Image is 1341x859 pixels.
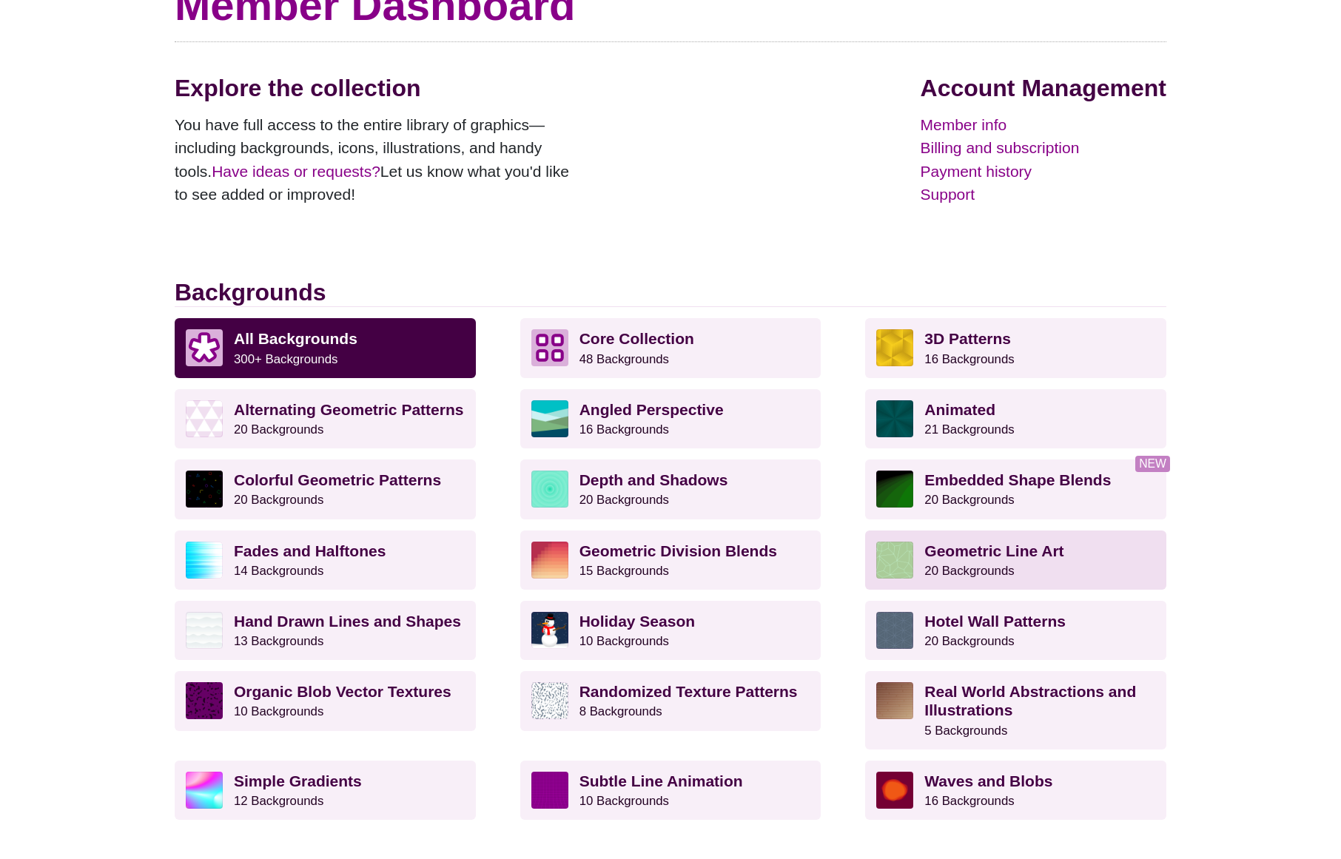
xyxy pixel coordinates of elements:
[520,459,821,519] a: Depth and Shadows20 Backgrounds
[924,493,1014,507] small: 20 Backgrounds
[865,389,1166,448] a: Animated21 Backgrounds
[234,613,461,630] strong: Hand Drawn Lines and Shapes
[234,422,323,437] small: 20 Backgrounds
[579,613,695,630] strong: Holiday Season
[924,471,1111,488] strong: Embedded Shape Blends
[579,401,724,418] strong: Angled Perspective
[865,761,1166,820] a: Waves and Blobs16 Backgrounds
[520,601,821,660] a: Holiday Season10 Backgrounds
[175,389,476,448] a: Alternating Geometric Patterns20 Backgrounds
[175,318,476,377] a: All Backgrounds 300+ Backgrounds
[579,542,777,559] strong: Geometric Division Blends
[579,794,669,808] small: 10 Backgrounds
[579,683,798,700] strong: Randomized Texture Patterns
[924,352,1014,366] small: 16 Backgrounds
[520,671,821,730] a: Randomized Texture Patterns8 Backgrounds
[876,542,913,579] img: geometric web of connecting lines
[234,542,386,559] strong: Fades and Halftones
[520,318,821,377] a: Core Collection 48 Backgrounds
[876,682,913,719] img: wooden floor pattern
[531,612,568,649] img: vector art snowman with black hat, branch arms, and carrot nose
[876,329,913,366] img: fancy golden cube pattern
[924,772,1052,789] strong: Waves and Blobs
[175,601,476,660] a: Hand Drawn Lines and Shapes13 Backgrounds
[579,704,662,718] small: 8 Backgrounds
[212,163,380,180] a: Have ideas or requests?
[175,530,476,590] a: Fades and Halftones14 Backgrounds
[531,400,568,437] img: abstract landscape with sky mountains and water
[924,683,1136,718] strong: Real World Abstractions and Illustrations
[579,330,694,347] strong: Core Collection
[579,352,669,366] small: 48 Backgrounds
[876,772,913,809] img: various uneven centered blobs
[186,682,223,719] img: Purple vector splotches
[921,183,1166,206] a: Support
[175,74,582,102] h2: Explore the collection
[579,422,669,437] small: 16 Backgrounds
[531,542,568,579] img: red-to-yellow gradient large pixel grid
[924,542,1063,559] strong: Geometric Line Art
[579,564,669,578] small: 15 Backgrounds
[865,530,1166,590] a: Geometric Line Art20 Backgrounds
[865,671,1166,749] a: Real World Abstractions and Illustrations5 Backgrounds
[921,113,1166,137] a: Member info
[520,761,821,820] a: Subtle Line Animation10 Backgrounds
[234,772,362,789] strong: Simple Gradients
[924,330,1011,347] strong: 3D Patterns
[579,493,669,507] small: 20 Backgrounds
[924,422,1014,437] small: 21 Backgrounds
[234,471,441,488] strong: Colorful Geometric Patterns
[234,564,323,578] small: 14 Backgrounds
[175,761,476,820] a: Simple Gradients12 Backgrounds
[579,634,669,648] small: 10 Backgrounds
[175,278,1166,307] h2: Backgrounds
[234,330,357,347] strong: All Backgrounds
[876,471,913,508] img: green to black rings rippling away from corner
[186,542,223,579] img: blue lights stretching horizontally over white
[579,471,728,488] strong: Depth and Shadows
[921,160,1166,183] a: Payment history
[531,682,568,719] img: gray texture pattern on white
[186,400,223,437] img: light purple and white alternating triangle pattern
[924,634,1014,648] small: 20 Backgrounds
[175,113,582,206] p: You have full access to the entire library of graphics—including backgrounds, icons, illustration...
[520,389,821,448] a: Angled Perspective16 Backgrounds
[175,459,476,519] a: Colorful Geometric Patterns20 Backgrounds
[924,564,1014,578] small: 20 Backgrounds
[924,613,1066,630] strong: Hotel Wall Patterns
[921,136,1166,160] a: Billing and subscription
[234,704,323,718] small: 10 Backgrounds
[865,601,1166,660] a: Hotel Wall Patterns20 Backgrounds
[924,401,995,418] strong: Animated
[865,459,1166,519] a: Embedded Shape Blends20 Backgrounds
[579,772,743,789] strong: Subtle Line Animation
[186,772,223,809] img: colorful radial mesh gradient rainbow
[234,493,323,507] small: 20 Backgrounds
[234,634,323,648] small: 13 Backgrounds
[921,74,1166,102] h2: Account Management
[234,794,323,808] small: 12 Backgrounds
[531,772,568,809] img: a line grid with a slope perspective
[234,683,451,700] strong: Organic Blob Vector Textures
[520,530,821,590] a: Geometric Division Blends15 Backgrounds
[186,612,223,649] img: white subtle wave background
[865,318,1166,377] a: 3D Patterns16 Backgrounds
[531,471,568,508] img: green layered rings within rings
[175,671,476,730] a: Organic Blob Vector Textures10 Backgrounds
[924,794,1014,808] small: 16 Backgrounds
[876,612,913,649] img: intersecting outlined circles formation pattern
[924,724,1007,738] small: 5 Backgrounds
[876,400,913,437] img: green rave light effect animated background
[186,471,223,508] img: a rainbow pattern of outlined geometric shapes
[234,352,337,366] small: 300+ Backgrounds
[234,401,463,418] strong: Alternating Geometric Patterns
